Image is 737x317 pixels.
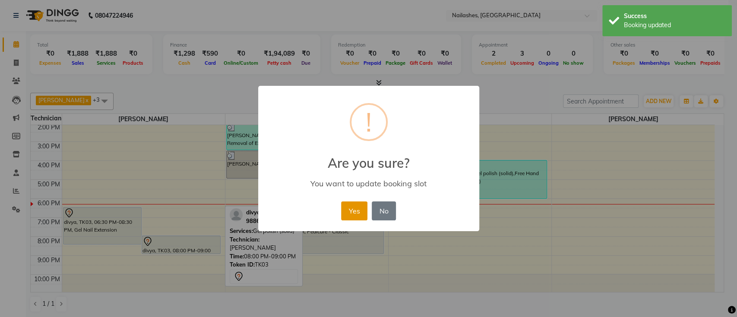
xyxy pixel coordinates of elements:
div: ! [366,105,372,139]
button: Yes [341,201,367,220]
div: Booking updated [624,21,725,30]
div: Success [624,12,725,21]
h2: Are you sure? [258,145,479,171]
button: No [372,201,396,220]
div: You want to update booking slot [270,179,466,188]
